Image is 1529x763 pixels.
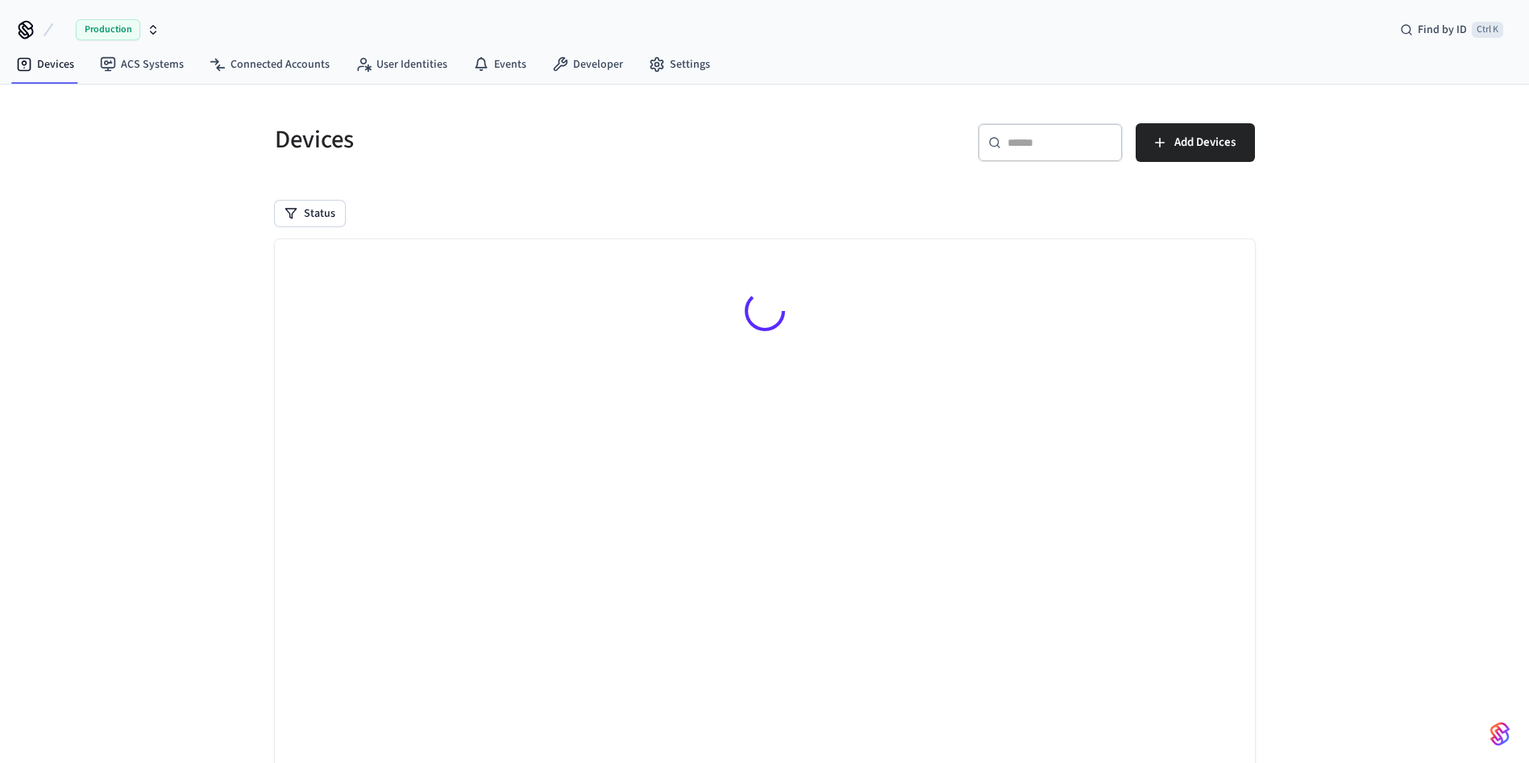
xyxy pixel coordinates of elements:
[87,50,197,79] a: ACS Systems
[197,50,343,79] a: Connected Accounts
[1418,22,1467,38] span: Find by ID
[636,50,723,79] a: Settings
[1174,132,1236,153] span: Add Devices
[539,50,636,79] a: Developer
[3,50,87,79] a: Devices
[1472,22,1503,38] span: Ctrl K
[460,50,539,79] a: Events
[1387,15,1516,44] div: Find by IDCtrl K
[275,123,755,156] h5: Devices
[1136,123,1255,162] button: Add Devices
[1490,721,1510,747] img: SeamLogoGradient.69752ec5.svg
[343,50,460,79] a: User Identities
[76,19,140,40] span: Production
[275,201,345,226] button: Status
